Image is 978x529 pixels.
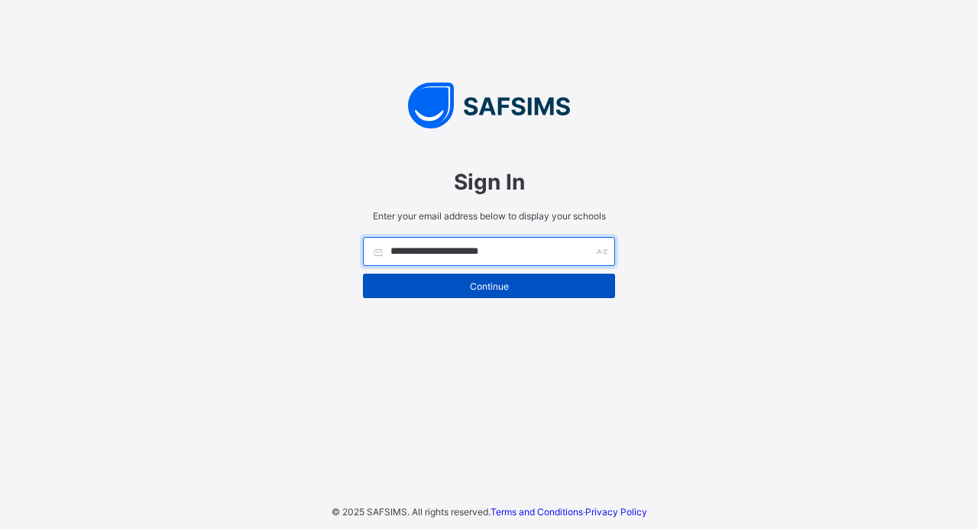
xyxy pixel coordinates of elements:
span: © 2025 SAFSIMS. All rights reserved. [332,506,491,518]
a: Terms and Conditions [491,506,583,518]
a: Privacy Policy [585,506,647,518]
span: Continue [374,281,604,292]
span: Enter your email address below to display your schools [363,210,615,222]
span: · [491,506,647,518]
span: Sign In [363,169,615,195]
img: SAFSIMS Logo [348,83,630,128]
